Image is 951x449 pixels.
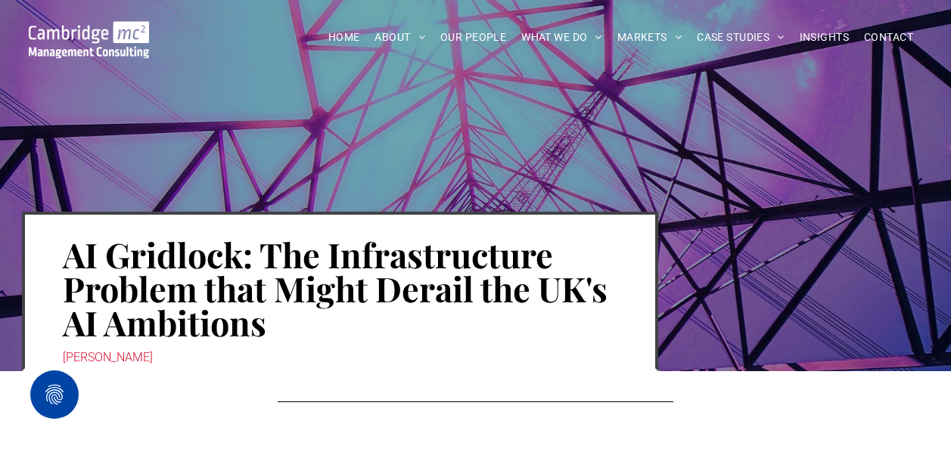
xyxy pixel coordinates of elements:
a: ABOUT [367,26,433,49]
a: INSIGHTS [792,26,856,49]
a: Your Business Transformed | Cambridge Management Consulting [29,23,150,39]
a: OUR PEOPLE [433,26,514,49]
a: CASE STUDIES [689,26,791,49]
a: CONTACT [856,26,921,49]
img: Go to Homepage [29,21,150,58]
a: HOME [321,26,368,49]
h1: AI Gridlock: The Infrastructure Problem that Might Derail the UK's AI Ambitions [63,236,617,341]
div: [PERSON_NAME] [63,347,617,368]
a: WHAT WE DO [514,26,610,49]
a: MARKETS [610,26,689,49]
